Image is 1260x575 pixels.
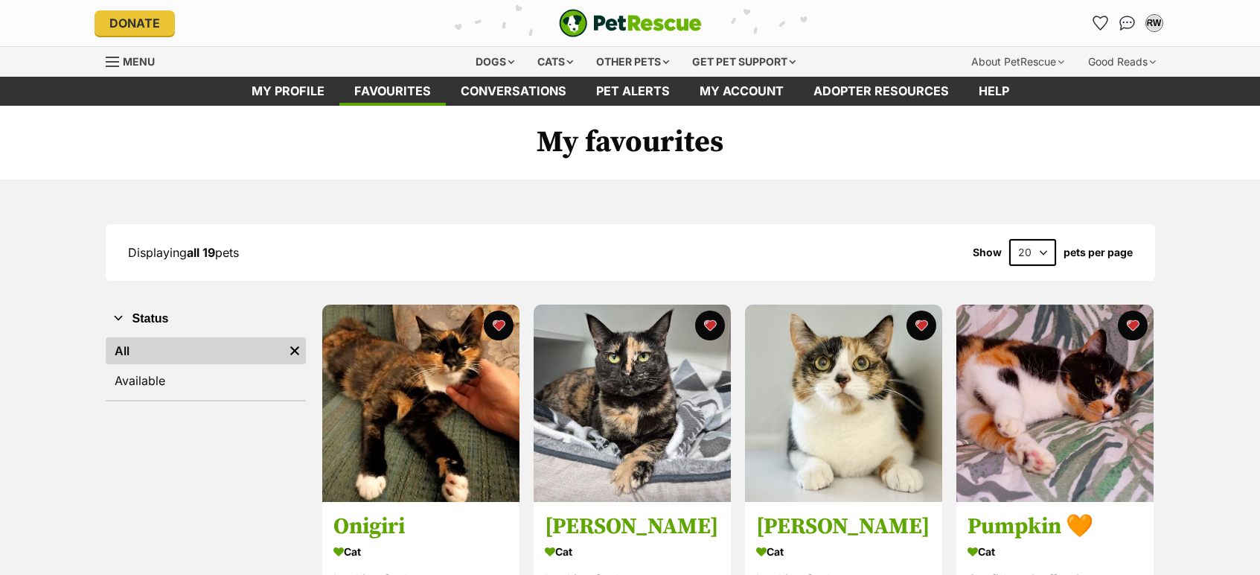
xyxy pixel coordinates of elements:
button: favourite [1118,311,1148,340]
button: Status [106,309,306,328]
img: chat-41dd97257d64d25036548639549fe6c8038ab92f7586957e7f3b1b290dea8141.svg [1119,16,1135,31]
span: Displaying pets [128,245,239,260]
a: Adopter resources [799,77,964,106]
a: Menu [106,47,165,74]
h3: Onigiri [333,513,508,541]
button: favourite [695,311,725,340]
a: Remove filter [284,337,306,364]
a: Donate [95,10,175,36]
div: Cat [756,541,931,563]
ul: Account quick links [1089,11,1166,35]
a: Pet alerts [581,77,685,106]
div: About PetRescue [961,47,1075,77]
a: conversations [446,77,581,106]
div: Cat [333,541,508,563]
img: Audrey [534,305,731,502]
a: My account [685,77,799,106]
div: Status [106,334,306,400]
span: Show [973,247,1002,258]
div: RW [1147,16,1162,31]
div: Good Reads [1078,47,1166,77]
label: pets per page [1064,247,1133,258]
a: Favourites [1089,11,1113,35]
div: Dogs [465,47,525,77]
img: Pumpkin 🧡 [956,305,1154,502]
div: Get pet support [682,47,806,77]
div: Cat [545,541,720,563]
h3: [PERSON_NAME] [756,513,931,541]
div: Other pets [586,47,679,77]
a: Favourites [339,77,446,106]
span: Menu [123,55,155,68]
a: Help [964,77,1024,106]
h3: [PERSON_NAME] [545,513,720,541]
div: Cats [527,47,583,77]
button: My account [1142,11,1166,35]
strong: all 19 [187,245,215,260]
a: Available [106,367,306,394]
h3: Pumpkin 🧡 [968,513,1142,541]
button: favourite [906,311,936,340]
a: PetRescue [559,9,702,37]
a: My profile [237,77,339,106]
button: favourite [484,311,514,340]
img: logo-e224e6f780fb5917bec1dbf3a21bbac754714ae5b6737aabdf751b685950b380.svg [559,9,702,37]
a: All [106,337,284,364]
a: Conversations [1116,11,1139,35]
div: Cat [968,541,1142,563]
img: Roseanne [745,305,942,502]
img: Onigiri [322,305,519,502]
